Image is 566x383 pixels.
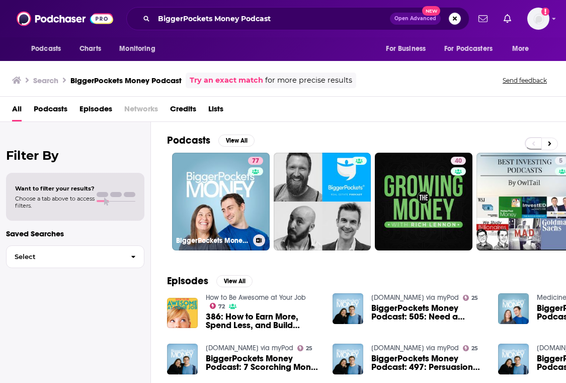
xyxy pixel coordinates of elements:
[379,39,438,58] button: open menu
[15,185,95,192] span: Want to filter your results?
[371,293,459,302] a: OnePlace.com via myPod
[73,39,107,58] a: Charts
[559,156,562,166] span: 5
[190,75,263,86] a: Try an exact match
[463,345,478,351] a: 25
[297,345,313,351] a: 25
[498,293,529,324] img: BiggerPockets Money Podcast: The One Thing Most FIRE Chasers Get Wrong (and Later Regret in Retir...
[265,75,352,86] span: for more precise results
[167,344,198,374] img: BiggerPockets Money Podcast: 7 Scorching Money Hot Takes That Will Make Your Financial Advisor Cr...
[527,8,549,30] span: Logged in as abbie.hatfield
[500,76,550,85] button: Send feedback
[167,134,210,147] h2: Podcasts
[154,11,390,27] input: Search podcasts, credits, & more...
[541,8,549,16] svg: Add a profile image
[455,156,462,166] span: 40
[375,153,472,250] a: 40
[371,344,459,352] a: OnePlace.com via myPod
[371,354,486,371] a: BiggerPockets Money Podcast: 497: Persuasion Secrets and Predatory Practices Businesses Use on YOU
[505,39,542,58] button: open menu
[438,39,507,58] button: open menu
[444,42,493,56] span: For Podcasters
[206,312,320,330] span: 386: How to Earn More, Spend Less, and Build Wealth with [PERSON_NAME] (co-host of the BiggerPock...
[70,76,182,85] h3: BiggerPockets Money Podcast
[206,344,293,352] a: OnePlace.com via myPod
[31,42,61,56] span: Podcasts
[371,304,486,321] a: BiggerPockets Money Podcast: 505: Need a Financial Advisor? Start Here!
[206,293,306,302] a: How to Be Awesome at Your Job
[206,312,320,330] a: 386: How to Earn More, Spend Less, and Build Wealth with Mindy Jensen (co-host of the BiggerPocke...
[216,275,253,287] button: View All
[422,6,440,16] span: New
[248,157,263,165] a: 77
[527,8,549,30] button: Show profile menu
[167,275,253,287] a: EpisodesView All
[126,7,469,30] div: Search podcasts, credits, & more...
[24,39,74,58] button: open menu
[172,153,270,250] a: 77BiggerPockets Money Podcast
[498,344,529,374] img: BiggerPockets Money Podcast: 500: FIRE Advice from Codie Sanchez, Ramit Sethi, Money with Katie, ...
[167,298,198,329] img: 386: How to Earn More, Spend Less, and Build Wealth with Mindy Jensen (co-host of the BiggerPocke...
[206,354,320,371] a: BiggerPockets Money Podcast: 7 Scorching Money Hot Takes That Will Make Your Financial Advisor Cr...
[167,134,255,147] a: PodcastsView All
[170,101,196,121] a: Credits
[79,42,101,56] span: Charts
[333,293,363,324] img: BiggerPockets Money Podcast: 505: Need a Financial Advisor? Start Here!
[527,8,549,30] img: User Profile
[512,42,529,56] span: More
[7,253,123,260] span: Select
[176,236,249,245] h3: BiggerPockets Money Podcast
[386,42,426,56] span: For Business
[15,195,95,209] span: Choose a tab above to access filters.
[112,39,168,58] button: open menu
[17,9,113,28] img: Podchaser - Follow, Share and Rate Podcasts
[471,296,478,300] span: 25
[12,101,22,121] a: All
[500,10,515,27] a: Show notifications dropdown
[6,229,144,238] p: Saved Searches
[474,10,492,27] a: Show notifications dropdown
[390,13,441,25] button: Open AdvancedNew
[6,245,144,268] button: Select
[394,16,436,21] span: Open Advanced
[306,346,312,351] span: 25
[252,156,259,166] span: 77
[167,275,208,287] h2: Episodes
[124,101,158,121] span: Networks
[210,303,225,309] a: 72
[218,135,255,147] button: View All
[218,304,225,309] span: 72
[33,76,58,85] h3: Search
[34,101,67,121] a: Podcasts
[119,42,155,56] span: Monitoring
[451,157,466,165] a: 40
[6,148,144,163] h2: Filter By
[208,101,223,121] a: Lists
[463,295,478,301] a: 25
[79,101,112,121] a: Episodes
[471,346,478,351] span: 25
[333,344,363,374] img: BiggerPockets Money Podcast: 497: Persuasion Secrets and Predatory Practices Businesses Use on YOU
